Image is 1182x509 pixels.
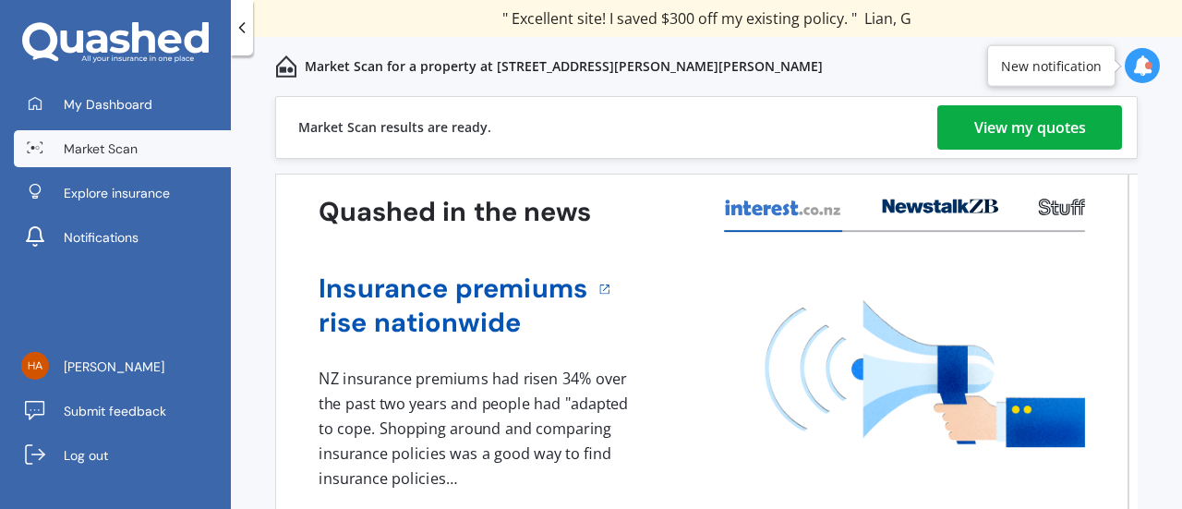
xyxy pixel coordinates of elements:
img: media image [765,300,1085,447]
a: [PERSON_NAME] [14,348,231,385]
div: NZ insurance premiums had risen 34% over the past two years and people had "adapted to cope. Shop... [319,367,634,491]
span: My Dashboard [64,95,152,114]
a: Notifications [14,219,231,256]
a: View my quotes [937,105,1122,150]
h3: Quashed in the news [319,195,591,229]
a: rise nationwide [319,306,587,340]
a: Explore insurance [14,175,231,212]
a: My Dashboard [14,86,231,123]
span: Explore insurance [64,184,170,202]
a: Market Scan [14,130,231,167]
div: Market Scan results are ready. [298,97,491,158]
span: Log out [64,446,108,465]
p: Market Scan for a property at [STREET_ADDRESS][PERSON_NAME][PERSON_NAME] [305,57,823,76]
span: Market Scan [64,139,138,158]
span: Submit feedback [64,402,166,420]
img: home-and-contents.b802091223b8502ef2dd.svg [275,55,297,78]
div: New notification [1001,56,1102,75]
span: [PERSON_NAME] [64,358,164,376]
a: Insurance premiums [319,272,587,306]
img: 3e61661e0f2e73060f7661df204d8b57 [21,352,49,380]
div: View my quotes [974,105,1086,150]
span: Notifications [64,228,139,247]
a: Log out [14,437,231,474]
a: Submit feedback [14,393,231,430]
